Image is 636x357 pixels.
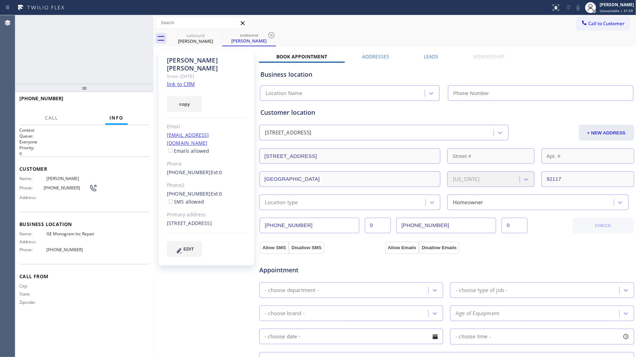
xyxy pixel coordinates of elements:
span: Zipcode: [19,300,46,305]
input: Address [259,148,440,164]
span: Ext: 0 [211,169,222,176]
button: Disallow SMS [289,242,324,254]
input: Phone Number [448,85,633,101]
h2: Priority: [19,145,149,151]
span: Address: [19,239,46,244]
span: Call to Customer [589,20,625,27]
label: Leads [424,53,438,60]
div: [PERSON_NAME] [223,38,275,44]
label: SMS allowed [167,198,204,205]
div: [STREET_ADDRESS] [265,129,311,137]
button: Allow Emails [385,242,419,254]
input: Apt. # [541,148,634,164]
span: [PERSON_NAME] [46,176,97,181]
button: CHECK [573,218,634,234]
span: Ext: 0 [211,190,222,197]
input: Ext. [365,218,391,233]
span: Business location [19,221,149,227]
a: [EMAIL_ADDRESS][DOMAIN_NAME] [167,132,209,146]
div: [PERSON_NAME] [PERSON_NAME] [167,56,246,72]
span: Appointment [259,265,383,275]
span: EDIT [183,246,194,252]
input: - choose date - [259,329,443,344]
label: Book Appointment [276,53,327,60]
span: Phone: [19,185,44,190]
span: GE Monogram Inc Repair [46,231,97,236]
button: Call to Customer [576,17,629,30]
label: Membership [473,53,504,60]
span: [PHONE_NUMBER] [44,185,89,190]
span: Unavailable | 31:59 [600,8,633,13]
span: State: [19,291,46,297]
div: Location Name [266,90,303,97]
h1: Context [19,127,149,133]
input: Phone Number [260,218,359,233]
div: outbound [223,32,275,38]
span: Name: [19,176,46,181]
span: Call From [19,273,149,280]
span: Address: [19,195,46,200]
label: Emails allowed [167,148,209,154]
p: Everyone [19,139,149,145]
button: EDIT [167,241,202,257]
div: Customer location [260,108,633,117]
span: City: [19,283,46,289]
div: Email [167,123,246,131]
div: [STREET_ADDRESS] [167,219,246,227]
button: Allow SMS [260,242,289,254]
a: link to CRM [167,81,195,87]
input: SMS allowed [168,199,173,204]
input: ZIP [541,171,634,187]
span: Info [109,115,124,121]
div: Phone2 [167,181,246,189]
button: Call [41,111,62,125]
button: Disallow Emails [419,242,459,254]
input: Street # [447,148,535,164]
button: + NEW ADDRESS [579,125,634,141]
div: [PERSON_NAME] [600,2,634,8]
div: - choose brand - [265,309,305,317]
span: Name: [19,231,46,236]
button: copy [167,96,202,112]
a: [PHONE_NUMBER] [167,169,211,176]
span: Call [45,115,58,121]
span: [PHONE_NUMBER] [46,247,97,252]
input: Phone Number 2 [396,218,496,233]
div: Jeff Nale [223,31,275,46]
div: Since: [DATE] [167,72,246,80]
button: Info [105,111,128,125]
button: Mute [573,3,583,12]
div: - choose type of job - [456,286,507,294]
span: [PHONE_NUMBER] [19,95,63,102]
div: Jeff Nale [169,31,222,46]
div: Location type [265,198,298,206]
h2: Queue: [19,133,149,139]
div: - choose department - [265,286,319,294]
p: 0 [19,151,149,157]
div: Primary address [167,211,246,219]
div: Homeowner [453,198,483,206]
input: Search [156,17,249,28]
div: Business location [260,70,633,79]
span: Phone: [19,247,46,252]
span: Customer [19,166,149,172]
div: Phone [167,160,246,168]
input: Ext. 2 [502,218,528,233]
label: Addresses [362,53,389,60]
div: outbound [169,33,222,38]
input: City [259,171,440,187]
input: Emails allowed [168,148,173,153]
div: Age of Equipment [456,309,499,317]
a: [PHONE_NUMBER] [167,190,211,197]
div: [PERSON_NAME] [169,38,222,44]
span: - choose time - [456,333,491,340]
